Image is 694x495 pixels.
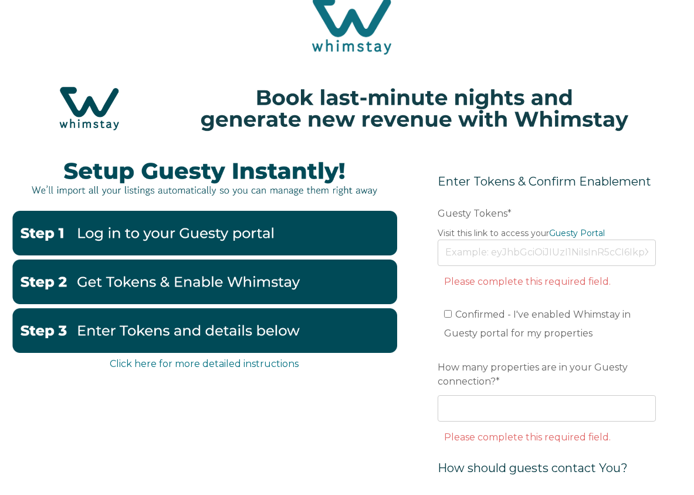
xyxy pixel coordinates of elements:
[444,309,631,339] span: Confirmed - I've enabled Whimstay in Guesty portal for my properties
[12,260,397,304] img: GuestyTokensandenable
[438,240,656,265] input: Example: eyJhbGciOiJIUzI1NiIsInR5cCI6IkpXVCJ9.eyJ0b2tlbklkIjoiNjQ2NjA0ODdiNWE1Njg1NzkyMGNjYThkIiw...
[444,432,611,443] label: Please complete this required field.
[549,228,605,238] a: Guesty Portal
[438,227,656,240] legend: Visit this link to access your
[438,174,651,188] span: Enter Tokens & Confirm Enablement
[438,204,507,223] span: Guesty Tokens
[444,276,611,287] label: Please complete this required field.
[12,148,397,206] img: instantlyguesty
[444,310,452,318] input: Confirmed - I've enabled Whimstay in Guesty portal for my properties
[12,211,397,255] img: Guestystep1-2
[438,461,628,475] span: How should guests contact You?
[110,358,299,369] a: Click here for more detailed instructions
[438,358,628,390] span: How many properties are in your Guesty connection?
[12,308,397,353] img: EnterbelowGuesty
[12,73,682,144] img: Hubspot header for SSOB (4)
